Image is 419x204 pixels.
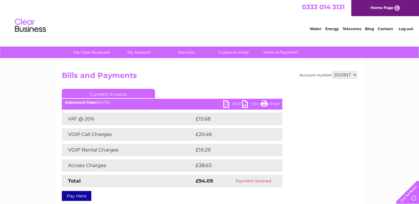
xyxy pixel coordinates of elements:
a: Energy [325,26,339,31]
a: Current Invoice [62,89,155,98]
td: VOIP Call Charges [62,128,194,141]
a: Make A Payment [255,47,306,58]
div: Account number [299,71,358,79]
a: Customer Help [208,47,259,58]
img: logo.png [15,16,46,35]
a: Contact [378,26,393,31]
div: [DATE] [62,100,282,105]
td: Payment received [225,175,282,187]
a: PDF [223,100,242,109]
a: Telecoms [343,26,361,31]
strong: £94.09 [196,178,213,184]
a: Pay Here [62,191,91,201]
td: £38.63 [194,159,270,172]
td: £19.29 [194,144,269,156]
a: Print [261,100,279,109]
a: Water [310,26,321,31]
td: VAT @ 20% [62,113,194,125]
a: My Account [113,47,165,58]
a: Services [161,47,212,58]
div: Clear Business is a trading name of Verastar Limited (registered in [GEOGRAPHIC_DATA] No. 3667643... [63,3,357,30]
strong: Total [68,178,81,184]
td: £15.68 [194,113,269,125]
h2: Bills and Payments [62,71,358,83]
td: Access Charges [62,159,194,172]
a: My Clear Business [66,47,117,58]
a: Blog [365,26,374,31]
td: £20.49 [194,128,270,141]
a: 0333 014 3131 [302,3,345,11]
a: Log out [399,26,413,31]
b: Statement Date: [65,100,97,105]
a: CSV [242,100,261,109]
td: VOIP Rental Charges [62,144,194,156]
